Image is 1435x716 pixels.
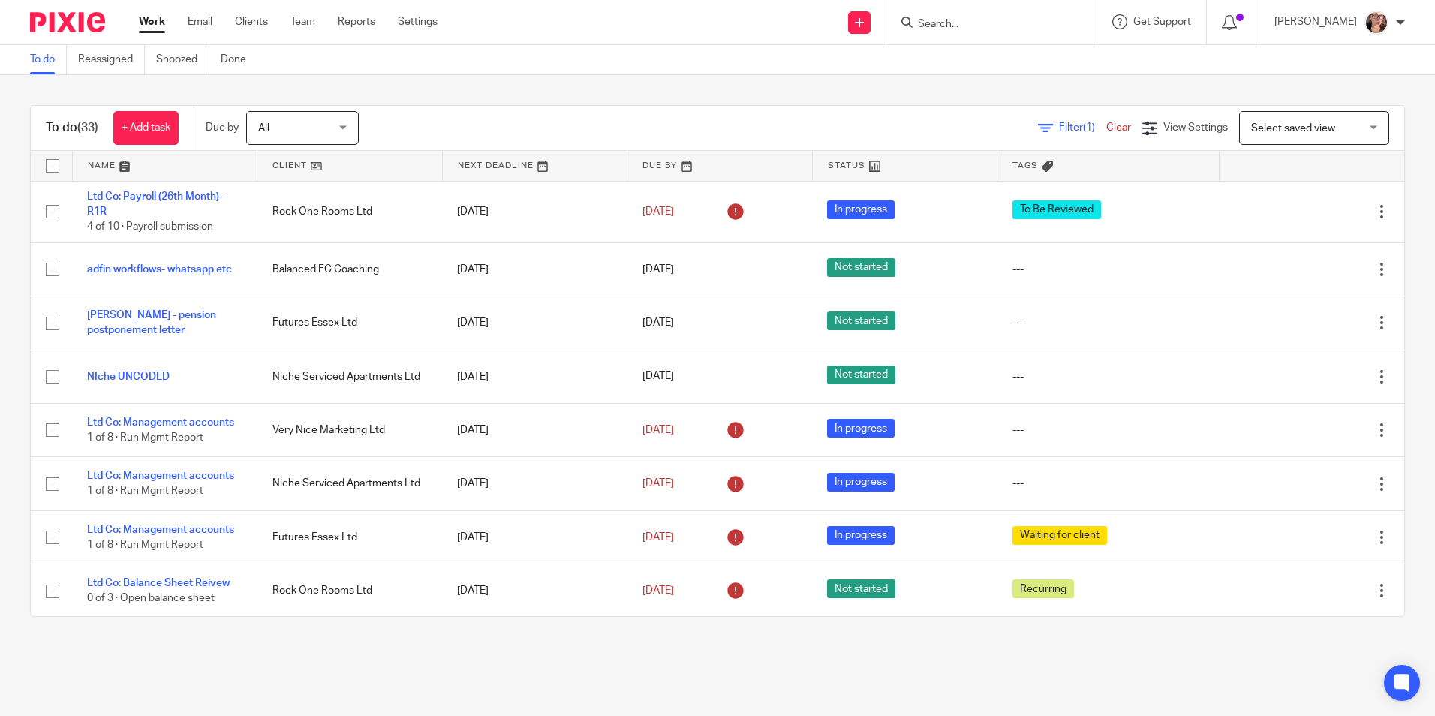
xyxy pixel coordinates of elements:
a: Ltd Co: Balance Sheet Reivew [87,578,230,588]
span: (33) [77,122,98,134]
a: + Add task [113,111,179,145]
span: Get Support [1133,17,1191,27]
div: --- [1012,369,1205,384]
td: Rock One Rooms Ltd [257,564,443,618]
span: [DATE] [642,264,674,275]
a: Email [188,14,212,29]
td: Futures Essex Ltd [257,296,443,350]
a: Settings [398,14,438,29]
td: Futures Essex Ltd [257,510,443,564]
span: 1 of 8 · Run Mgmt Report [87,432,203,443]
a: Ltd Co: Payroll (26th Month) - R1R [87,191,225,217]
div: --- [1012,262,1205,277]
span: [DATE] [642,585,674,596]
span: Not started [827,258,895,277]
td: Niche Serviced Apartments Ltd [257,457,443,510]
td: [DATE] [442,457,627,510]
span: Not started [827,366,895,384]
td: Niche Serviced Apartments Ltd [257,350,443,403]
a: adfin workflows- whatsapp etc [87,264,232,275]
span: To Be Reviewed [1012,200,1101,219]
a: Ltd Co: Management accounts [87,471,234,481]
span: Filter [1059,122,1106,133]
a: Ltd Co: Management accounts [87,417,234,428]
span: Select saved view [1251,123,1335,134]
span: (1) [1083,122,1095,133]
a: Snoozed [156,45,209,74]
span: Recurring [1012,579,1074,598]
a: Clients [235,14,268,29]
span: Waiting for client [1012,526,1107,545]
span: In progress [827,473,895,492]
div: --- [1012,423,1205,438]
span: All [258,123,269,134]
input: Search [916,18,1051,32]
td: [DATE] [442,296,627,350]
span: Not started [827,311,895,330]
img: Pixie [30,12,105,32]
span: 0 of 3 · Open balance sheet [87,594,215,604]
a: Team [290,14,315,29]
span: 1 of 8 · Run Mgmt Report [87,540,203,550]
td: [DATE] [442,242,627,296]
a: Reassigned [78,45,145,74]
div: --- [1012,476,1205,491]
span: In progress [827,200,895,219]
div: --- [1012,315,1205,330]
span: [DATE] [642,532,674,543]
span: In progress [827,526,895,545]
span: In progress [827,419,895,438]
a: Done [221,45,257,74]
td: Rock One Rooms Ltd [257,181,443,242]
td: [DATE] [442,403,627,456]
td: [DATE] [442,564,627,618]
td: [DATE] [442,510,627,564]
span: [DATE] [642,478,674,489]
h1: To do [46,120,98,136]
img: Louise.jpg [1364,11,1388,35]
p: [PERSON_NAME] [1274,14,1357,29]
span: View Settings [1163,122,1228,133]
td: Balanced FC Coaching [257,242,443,296]
span: [DATE] [642,372,674,382]
a: Ltd Co: Management accounts [87,525,234,535]
a: [PERSON_NAME] - pension postponement letter [87,310,216,335]
td: [DATE] [442,350,627,403]
span: [DATE] [642,206,674,217]
a: Work [139,14,165,29]
a: To do [30,45,67,74]
td: Very Nice Marketing Ltd [257,403,443,456]
span: 1 of 8 · Run Mgmt Report [87,486,203,497]
a: Reports [338,14,375,29]
td: [DATE] [442,181,627,242]
span: [DATE] [642,425,674,435]
span: Tags [1012,161,1038,170]
span: Not started [827,579,895,598]
span: [DATE] [642,317,674,328]
span: 4 of 10 · Payroll submission [87,221,213,232]
p: Due by [206,120,239,135]
a: Clear [1106,122,1131,133]
a: NIche UNCODED [87,372,170,382]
